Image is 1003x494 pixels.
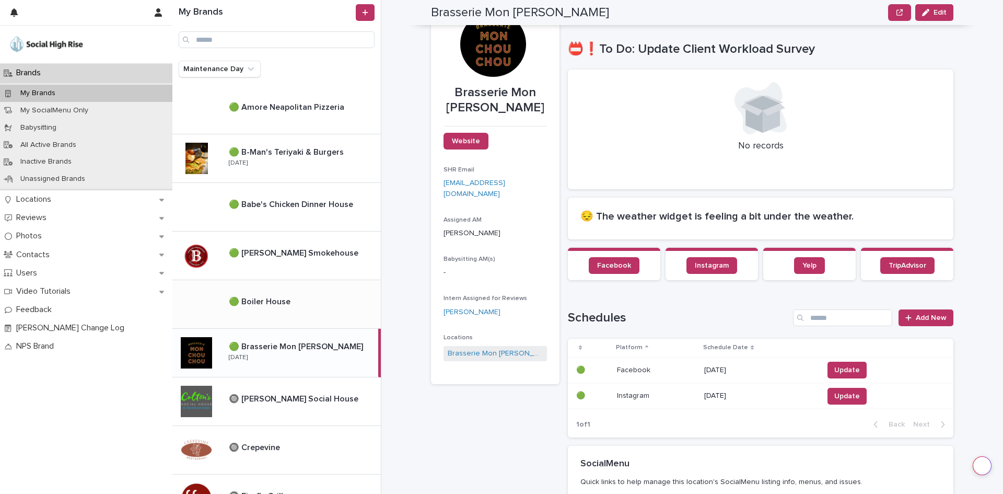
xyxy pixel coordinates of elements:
[12,323,133,333] p: [PERSON_NAME] Change Log
[576,389,587,400] p: 🟢
[172,280,381,329] a: 🟢 Boiler House🟢 Boiler House
[909,420,953,429] button: Next
[580,141,941,152] p: No records
[448,348,543,359] a: Brasserie Mon [PERSON_NAME]
[576,364,587,375] p: 🟢
[617,364,652,375] p: Facebook
[229,198,355,210] p: 🟢 Babe's Chicken Dinner House
[568,42,953,57] h1: 📛❗To Do: Update Client Workload Survey
[793,309,892,326] input: Search
[444,133,488,150] a: Website
[172,134,381,183] a: 🟢 B-Man's Teriyaki & Burgers🟢 B-Man's Teriyaki & Burgers [DATE]
[834,365,860,375] span: Update
[229,392,360,404] p: 🔘 [PERSON_NAME] Social House
[172,86,381,134] a: 🟢 Amore Neapolitan Pizzeria🟢 Amore Neapolitan Pizzeria
[444,295,527,302] span: Intern Assigned for Reviews
[8,34,85,55] img: o5DnuTxEQV6sW9jFYBBf
[12,123,65,132] p: Babysitting
[913,421,936,428] span: Next
[229,246,360,258] p: 🟢 [PERSON_NAME] Smokehouse
[568,357,953,383] tr: 🟢🟢 FacebookFacebook [DATE]Update
[179,7,354,18] h1: My Brands
[880,257,935,274] a: TripAdvisor
[12,286,79,296] p: Video Tutorials
[444,267,547,278] p: -
[889,262,926,269] span: TripAdvisor
[172,329,381,377] a: 🟢 Brasserie Mon [PERSON_NAME]🟢 Brasserie Mon [PERSON_NAME] [DATE]
[916,314,947,321] span: Add New
[12,250,58,260] p: Contacts
[431,5,609,20] h2: Brasserie Mon [PERSON_NAME]
[12,175,94,183] p: Unassigned Brands
[915,4,953,21] button: Edit
[229,441,282,453] p: 🔘 Crepevine
[589,257,639,274] a: Facebook
[834,391,860,401] span: Update
[444,85,547,116] p: Brasserie Mon [PERSON_NAME]
[12,305,60,315] p: Feedback
[444,335,473,341] span: Locations
[12,231,50,241] p: Photos
[229,145,346,157] p: 🟢 B-Man's Teriyaki & Burgers
[617,389,651,400] p: Instagram
[12,89,64,98] p: My Brands
[580,210,941,223] h2: 😔 The weather widget is feeling a bit under the weather.
[568,412,599,438] p: 1 of 1
[12,68,49,78] p: Brands
[12,213,55,223] p: Reviews
[12,157,80,166] p: Inactive Brands
[704,366,815,375] p: [DATE]
[444,228,547,239] p: [PERSON_NAME]
[12,141,85,150] p: All Active Brands
[686,257,737,274] a: Instagram
[444,307,500,318] a: [PERSON_NAME]
[229,340,365,352] p: 🟢 Brasserie Mon [PERSON_NAME]
[12,341,62,351] p: NPS Brand
[172,426,381,475] a: 🔘 Crepevine🔘 Crepevine
[704,392,815,400] p: [DATE]
[229,159,248,167] p: [DATE]
[568,383,953,409] tr: 🟢🟢 InstagramInstagram [DATE]Update
[12,268,45,278] p: Users
[444,217,482,223] span: Assigned AM
[229,295,293,307] p: 🟢 Boiler House
[444,179,505,198] a: [EMAIL_ADDRESS][DOMAIN_NAME]
[597,262,631,269] span: Facebook
[229,100,346,112] p: 🟢 Amore Neapolitan Pizzeria
[580,458,629,470] h2: SocialMenu
[12,106,97,115] p: My SocialMenu Only
[172,183,381,232] a: 🟢 Babe's Chicken Dinner House🟢 Babe's Chicken Dinner House
[12,194,60,204] p: Locations
[802,262,817,269] span: Yelp
[616,342,643,353] p: Platform
[934,9,947,16] span: Edit
[695,262,729,269] span: Instagram
[827,388,867,405] button: Update
[444,256,495,262] span: Babysitting AM(s)
[229,354,248,361] p: [DATE]
[568,311,789,326] h1: Schedules
[827,362,867,378] button: Update
[179,31,375,48] input: Search
[172,232,381,280] a: 🟢 [PERSON_NAME] Smokehouse🟢 [PERSON_NAME] Smokehouse
[172,377,381,426] a: 🔘 [PERSON_NAME] Social House🔘 [PERSON_NAME] Social House
[580,477,937,487] p: Quick links to help manage this location's SocialMenu listing info, menus, and issues.
[179,61,261,77] button: Maintenance Day
[865,420,909,429] button: Back
[444,167,474,173] span: SHR Email
[452,137,480,145] span: Website
[703,342,748,353] p: Schedule Date
[899,309,953,326] a: Add New
[882,421,905,428] span: Back
[794,257,825,274] a: Yelp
